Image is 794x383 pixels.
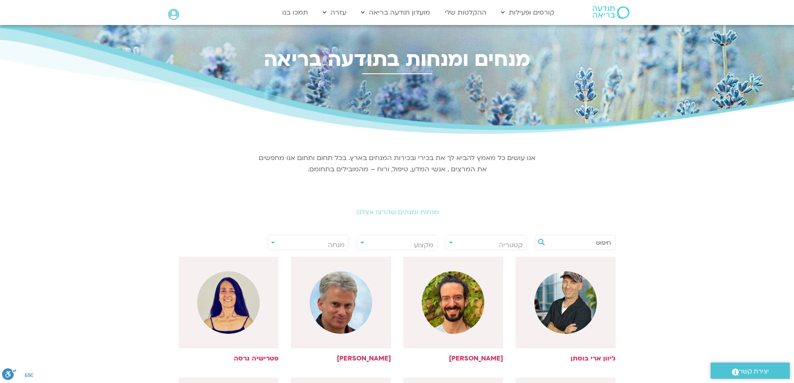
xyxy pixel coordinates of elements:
a: תמכו בנו [278,5,312,20]
span: קטגוריה [499,240,523,250]
p: אנו עושים כל מאמץ להביא לך את בכירי ובכירות המנחים בארץ. בכל תחום ותחום אנו מחפשים את המרצים , אנ... [258,153,537,175]
a: פטרישיה גרסה [179,257,279,362]
h6: פטרישיה גרסה [179,355,279,362]
span: מנחה [328,240,345,250]
a: מועדון תודעה בריאה [357,5,434,20]
span: מקצוע [414,240,433,250]
img: WhatsApp-Image-2025-07-12-at-16.43.23.jpeg [197,271,260,334]
h2: מנחות ומנחים שהרצו אצלנו: [164,208,631,216]
h6: ג'יוון ארי בוסתן [516,355,616,362]
h2: מנחים ומנחות בתודעה בריאה [164,48,631,71]
h6: [PERSON_NAME] [403,355,503,362]
h6: [PERSON_NAME] [291,355,391,362]
img: %D7%A2%D7%A0%D7%91%D7%A8-%D7%91%D7%A8-%D7%A7%D7%9E%D7%94.png [310,271,372,334]
span: יצירת קשר [739,366,769,377]
a: קורסים ופעילות [497,5,559,20]
img: תודעה בריאה [593,6,629,19]
a: ההקלטות שלי [441,5,491,20]
img: %D7%A9%D7%92%D7%91-%D7%94%D7%95%D7%A8%D7%95%D7%91%D7%99%D7%A5.jpg [422,271,484,334]
a: [PERSON_NAME] [403,257,503,362]
img: %D7%96%D7%99%D7%95%D7%90%D7%9F-.png [534,271,597,334]
a: [PERSON_NAME] [291,257,391,362]
a: ג'יוון ארי בוסתן [516,257,616,362]
input: חיפוש [548,235,611,250]
a: עזרה [318,5,351,20]
a: יצירת קשר [711,363,790,379]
